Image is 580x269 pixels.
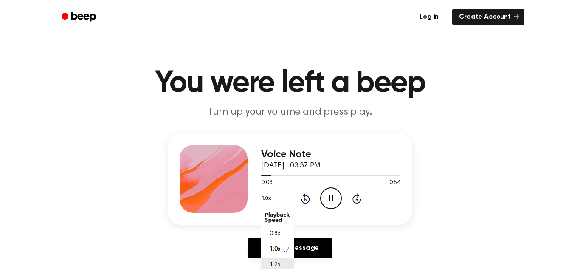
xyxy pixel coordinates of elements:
span: 0.8x [270,229,280,238]
button: 1.0x [261,191,274,206]
div: Playback Speed [261,209,294,226]
span: 1.0x [270,245,280,254]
